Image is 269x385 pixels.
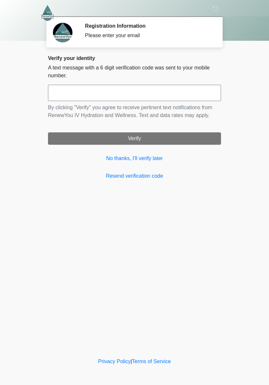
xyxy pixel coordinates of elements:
[48,55,221,61] h2: Verify your identity
[131,359,132,364] a: |
[98,359,131,364] a: Privacy Policy
[41,5,54,21] img: RenewYou IV Hydration and Wellness Logo
[48,172,221,180] a: Resend verification code
[85,23,211,29] h2: Registration Information
[48,155,221,162] a: No thanks, I'll verify later
[48,64,221,80] p: A text message with a 6 digit verification code was sent to your mobile number.
[48,132,221,145] button: Verify
[48,104,221,119] p: By clicking "Verify" you agree to receive pertinent text notifications from RenewYou IV Hydration...
[85,32,211,39] div: Please enter your email
[132,359,171,364] a: Terms of Service
[53,23,72,42] img: Agent Avatar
